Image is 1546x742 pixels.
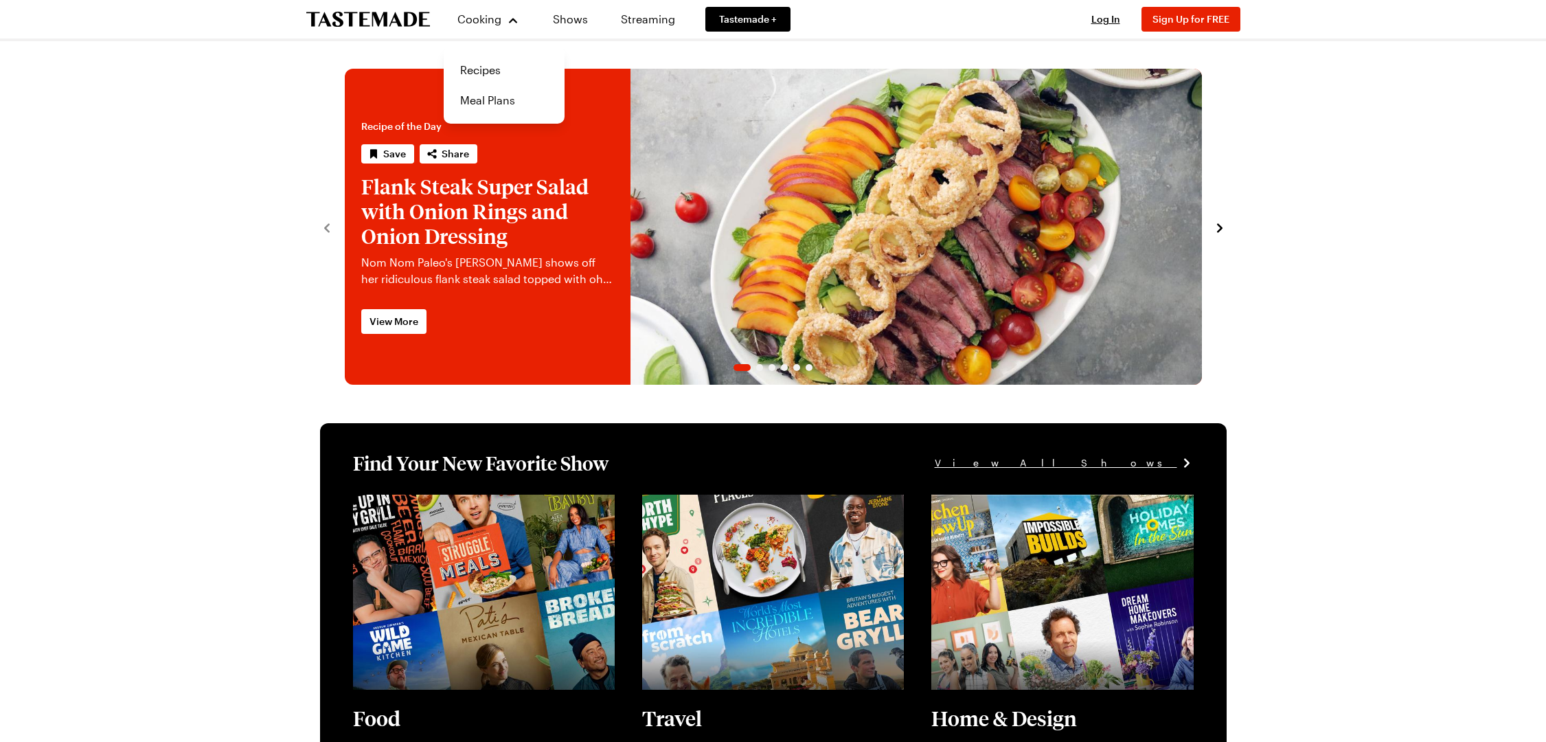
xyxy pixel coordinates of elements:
[320,218,334,235] button: navigate to previous item
[1152,13,1229,25] span: Sign Up for FREE
[361,309,427,334] a: View More
[769,364,775,371] span: Go to slide 3
[931,496,1119,509] a: View full content for [object Object]
[734,364,751,371] span: Go to slide 1
[353,451,609,475] h1: Find Your New Favorite Show
[705,7,791,32] a: Tastemade +
[1078,12,1133,26] button: Log In
[781,364,788,371] span: Go to slide 4
[793,364,800,371] span: Go to slide 5
[935,456,1194,471] a: View All Shows
[457,12,501,25] span: Cooking
[361,144,414,164] button: Save recipe
[345,69,1202,385] div: 1 / 6
[642,496,830,509] a: View full content for [object Object]
[383,147,406,161] span: Save
[457,3,520,36] button: Cooking
[756,364,763,371] span: Go to slide 2
[353,496,541,509] a: View full content for [object Object]
[306,12,430,27] a: To Tastemade Home Page
[452,85,556,115] a: Meal Plans
[442,147,469,161] span: Share
[1141,7,1240,32] button: Sign Up for FREE
[806,364,812,371] span: Go to slide 6
[1213,218,1227,235] button: navigate to next item
[452,55,556,85] a: Recipes
[1091,13,1120,25] span: Log In
[420,144,477,164] button: Share
[370,315,418,328] span: View More
[719,12,777,26] span: Tastemade +
[935,456,1177,471] span: View All Shows
[444,47,565,124] div: Cooking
